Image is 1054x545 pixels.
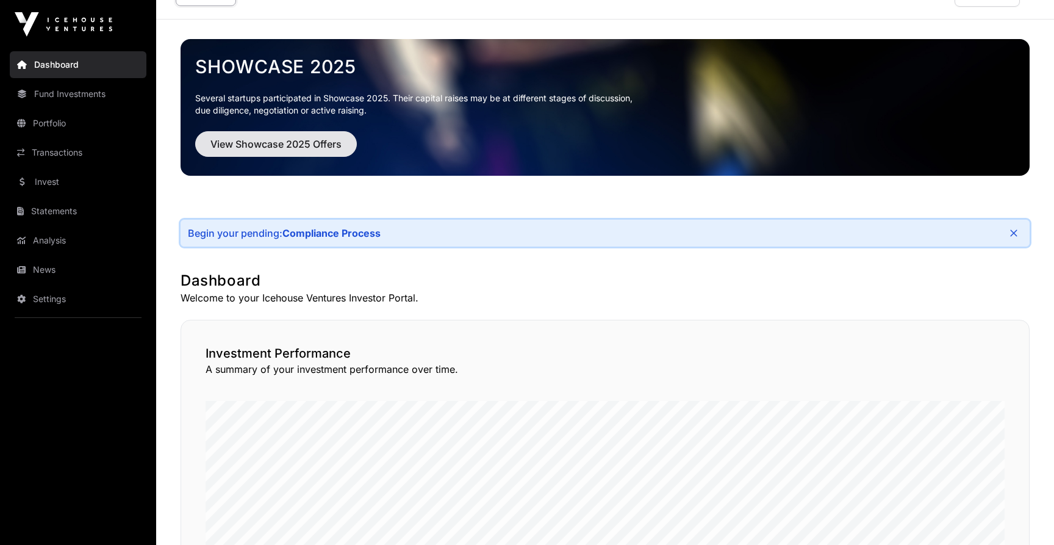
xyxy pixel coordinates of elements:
[181,271,1030,291] h1: Dashboard
[10,198,146,225] a: Statements
[195,143,357,156] a: View Showcase 2025 Offers
[10,286,146,312] a: Settings
[282,227,381,239] a: Compliance Process
[10,227,146,254] a: Analysis
[206,362,1005,377] p: A summary of your investment performance over time.
[10,168,146,195] a: Invest
[181,291,1030,305] p: Welcome to your Icehouse Ventures Investor Portal.
[10,139,146,166] a: Transactions
[10,110,146,137] a: Portfolio
[195,92,1015,117] p: Several startups participated in Showcase 2025. Their capital raises may be at different stages o...
[206,345,1005,362] h2: Investment Performance
[10,51,146,78] a: Dashboard
[210,137,342,151] span: View Showcase 2025 Offers
[181,39,1030,176] img: Showcase 2025
[195,56,1015,78] a: Showcase 2025
[15,12,112,37] img: Icehouse Ventures Logo
[188,227,381,239] div: Begin your pending:
[1005,225,1022,242] button: Close
[993,486,1054,545] iframe: Chat Widget
[10,81,146,107] a: Fund Investments
[10,256,146,283] a: News
[195,131,357,157] button: View Showcase 2025 Offers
